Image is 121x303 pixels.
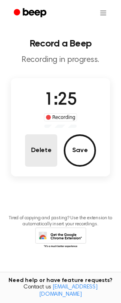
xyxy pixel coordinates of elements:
h1: Record a Beep [6,39,115,49]
span: 1:25 [44,92,77,109]
button: Open menu [94,3,113,23]
p: Recording in progress. [6,55,115,65]
a: Beep [8,5,54,21]
button: Save Audio Record [64,134,96,167]
p: Tired of copying and pasting? Use the extension to automatically insert your recordings. [6,215,115,227]
span: Contact us [5,284,116,298]
div: Recording [44,113,77,121]
button: Delete Audio Record [25,134,57,167]
a: [EMAIL_ADDRESS][DOMAIN_NAME] [39,284,98,297]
